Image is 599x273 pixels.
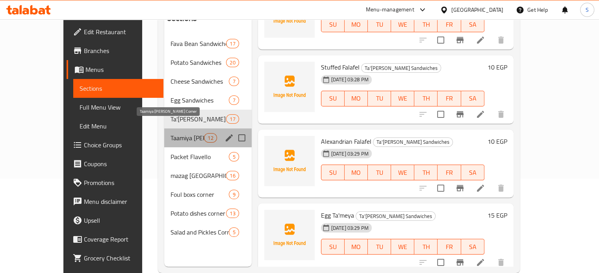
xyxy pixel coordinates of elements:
[171,114,226,124] span: Ta'[PERSON_NAME] Sandwiches
[391,91,414,106] button: WE
[417,19,434,30] span: TH
[164,34,252,53] div: Fava Bean Sandwiches17
[321,91,345,106] button: SU
[461,16,484,32] button: SA
[226,172,238,180] span: 16
[345,91,368,106] button: MO
[84,216,157,225] span: Upsell
[321,209,354,221] span: Egg Ta'meya
[451,105,469,124] button: Branch-specific-item
[67,173,163,192] a: Promotions
[229,78,238,85] span: 7
[226,39,239,48] div: items
[441,19,458,30] span: FR
[84,159,157,169] span: Coupons
[229,227,239,237] div: items
[345,16,368,32] button: MO
[204,133,217,143] div: items
[164,72,252,91] div: Cheese Sandwiches7
[67,41,163,60] a: Branches
[414,165,438,180] button: TH
[356,211,436,221] div: Ta'ameya Sandwiches
[328,224,372,232] span: [DATE] 03:29 PM
[229,77,239,86] div: items
[84,253,157,263] span: Grocery Checklist
[67,22,163,41] a: Edit Restaurant
[84,235,157,244] span: Coverage Report
[373,137,453,147] div: Ta'ameya Sandwiches
[229,152,239,161] div: items
[80,84,157,93] span: Sections
[229,190,239,199] div: items
[171,209,226,218] span: Potato dishes corner
[417,167,434,178] span: TH
[417,93,434,104] span: TH
[451,179,469,198] button: Branch-specific-item
[171,77,229,86] span: Cheese Sandwiches
[84,27,157,37] span: Edit Restaurant
[226,209,239,218] div: items
[348,241,365,253] span: MO
[441,93,458,104] span: FR
[348,19,365,30] span: MO
[264,210,315,260] img: Egg Ta'meya
[438,91,461,106] button: FR
[451,5,503,14] div: [GEOGRAPHIC_DATA]
[226,114,239,124] div: items
[321,16,345,32] button: SU
[441,167,458,178] span: FR
[464,19,481,30] span: SA
[368,239,391,255] button: TU
[226,40,238,48] span: 17
[171,95,229,105] span: Egg Sandwiches
[366,5,414,15] div: Menu-management
[321,136,371,147] span: Alexandrian Falafel
[328,150,372,158] span: [DATE] 03:29 PM
[164,147,252,166] div: Packet Flavello5
[368,16,391,32] button: TU
[491,105,510,124] button: delete
[325,19,341,30] span: SU
[325,241,341,253] span: SU
[432,106,449,123] span: Select to update
[391,165,414,180] button: WE
[84,46,157,55] span: Branches
[67,154,163,173] a: Coupons
[461,91,484,106] button: SA
[229,191,238,198] span: 9
[226,210,238,217] span: 13
[164,223,252,242] div: Salad and Pickles Corner5
[391,239,414,255] button: WE
[67,192,163,211] a: Menu disclaimer
[67,60,163,79] a: Menus
[464,241,481,253] span: SA
[345,239,368,255] button: MO
[229,229,238,236] span: 5
[80,121,157,131] span: Edit Menu
[226,59,238,66] span: 20
[368,165,391,180] button: TU
[464,167,481,178] span: SA
[321,165,345,180] button: SU
[417,241,434,253] span: TH
[325,93,341,104] span: SU
[488,62,507,73] h6: 10 EGP
[164,128,252,147] div: Taamiya [PERSON_NAME] Corner12edit
[84,197,157,206] span: Menu disclaimer
[164,204,252,223] div: Potato dishes corner13
[476,258,485,267] a: Edit menu item
[586,5,589,14] span: S
[348,93,365,104] span: MO
[171,227,229,237] span: Salad and Pickles Corner
[229,95,239,105] div: items
[171,171,226,180] span: mazag [GEOGRAPHIC_DATA]
[476,35,485,45] a: Edit menu item
[491,253,510,272] button: delete
[321,239,345,255] button: SU
[356,212,435,221] span: Ta'[PERSON_NAME] Sandwiches
[171,190,229,199] span: Foul boxs corner
[432,254,449,271] span: Select to update
[371,93,388,104] span: TU
[394,167,411,178] span: WE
